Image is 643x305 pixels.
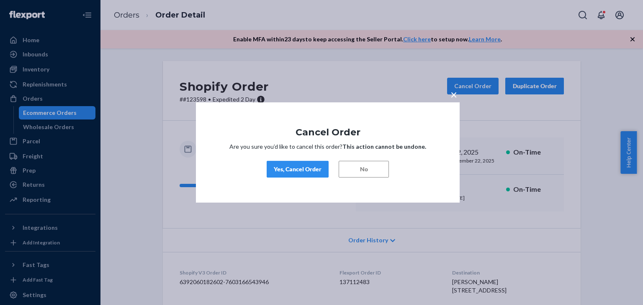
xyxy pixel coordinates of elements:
[221,127,435,137] h1: Cancel Order
[274,165,321,173] div: Yes, Cancel Order
[450,87,457,102] span: ×
[267,161,329,178] button: Yes, Cancel Order
[221,142,435,151] p: Are you sure you’d like to cancel this order?
[342,143,426,150] strong: This action cannot be undone.
[339,161,389,178] button: No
